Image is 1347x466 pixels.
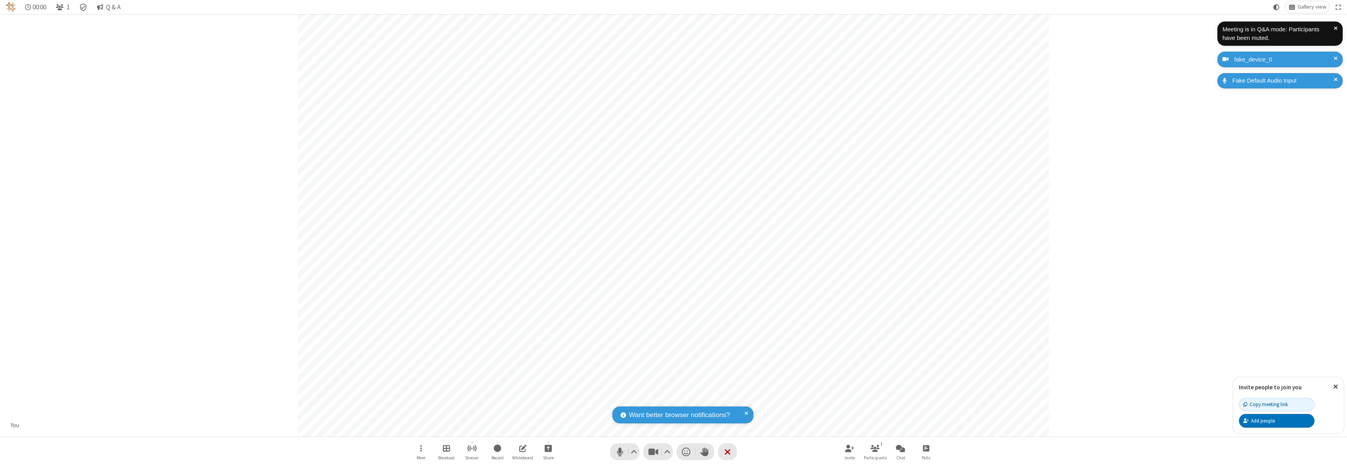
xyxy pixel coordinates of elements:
span: Want better browser notifications? [629,410,730,420]
button: Start sharing [536,441,560,463]
span: Record [491,455,504,460]
button: Add people [1239,414,1314,427]
button: Video setting [662,443,673,460]
span: 00:00 [33,4,46,11]
div: Timer [22,1,50,13]
button: Open shared whiteboard [511,441,534,463]
span: Chat [896,455,905,460]
button: Copy meeting link [1239,398,1314,411]
button: Open menu [409,441,433,463]
button: Open chat [889,441,912,463]
span: Share [543,455,554,460]
span: Whiteboard [512,455,533,460]
div: Meeting is in Q&A mode: Participants have been muted. [1222,25,1334,43]
div: Meeting details Encryption enabled [76,1,91,13]
span: Invite [845,455,855,460]
span: More [417,455,425,460]
span: Participants [864,455,887,460]
span: 1 [67,4,70,11]
span: Stream [465,455,478,460]
div: fake_device_0 [1231,55,1337,64]
button: Q & A [94,1,124,13]
span: Breakout [438,455,455,460]
button: Fullscreen [1333,1,1344,13]
button: Mute (⌘+Shift+A) [610,443,639,460]
button: End or leave meeting [718,443,737,460]
button: Open poll [914,441,938,463]
span: Q & A [106,4,121,11]
img: QA Selenium DO NOT DELETE OR CHANGE [6,2,16,12]
button: Change layout [1286,1,1329,13]
button: Open participant list [863,441,887,463]
div: 1 [878,440,885,447]
button: Send a reaction [677,443,695,460]
div: Fake Default Audio Input [1230,76,1337,85]
button: Start recording [486,441,509,463]
span: Polls [922,455,930,460]
button: Raise hand [695,443,714,460]
button: Audio settings [629,443,639,460]
button: Invite participants (⌘+Shift+I) [838,441,861,463]
div: Copy meeting link [1243,401,1288,408]
button: Start streaming [460,441,484,463]
div: You [8,421,22,430]
button: Manage Breakout Rooms [435,441,458,463]
button: Close popover [1327,377,1344,396]
span: Gallery view [1298,4,1326,10]
button: Open participant list [52,1,73,13]
button: Using system theme [1270,1,1283,13]
button: Stop video (⌘+Shift+V) [643,443,673,460]
label: Invite people to join you [1239,383,1302,391]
